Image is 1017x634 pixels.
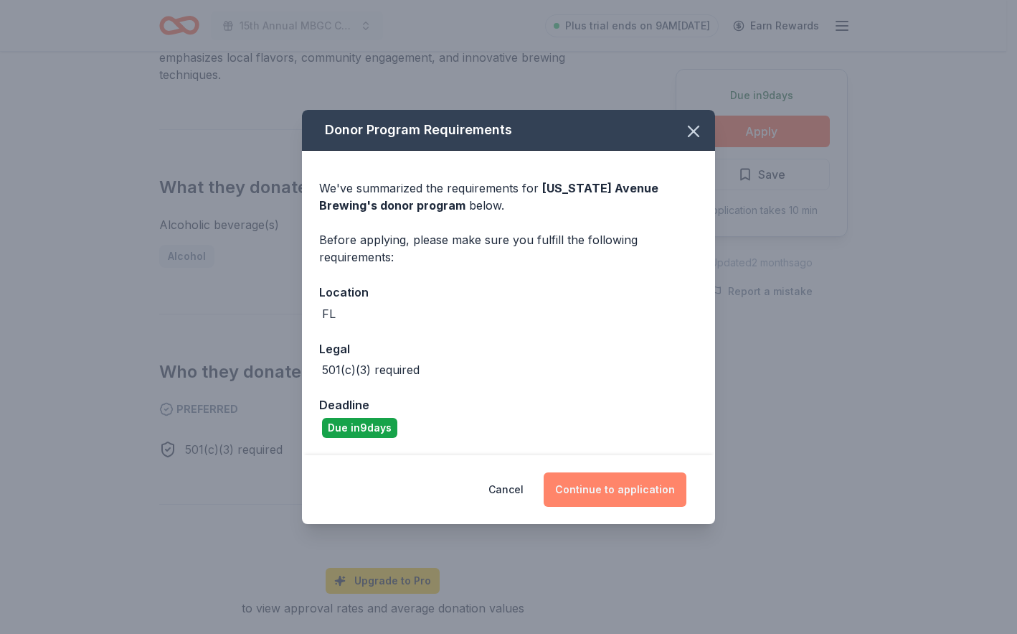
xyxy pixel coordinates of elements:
[319,340,698,358] div: Legal
[319,283,698,302] div: Location
[322,361,420,378] div: 501(c)(3) required
[322,305,336,322] div: FL
[488,472,524,507] button: Cancel
[544,472,686,507] button: Continue to application
[319,180,698,214] div: We've summarized the requirements for below.
[302,110,715,151] div: Donor Program Requirements
[319,396,698,414] div: Deadline
[322,418,397,438] div: Due in 9 days
[319,231,698,266] div: Before applying, please make sure you fulfill the following requirements:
